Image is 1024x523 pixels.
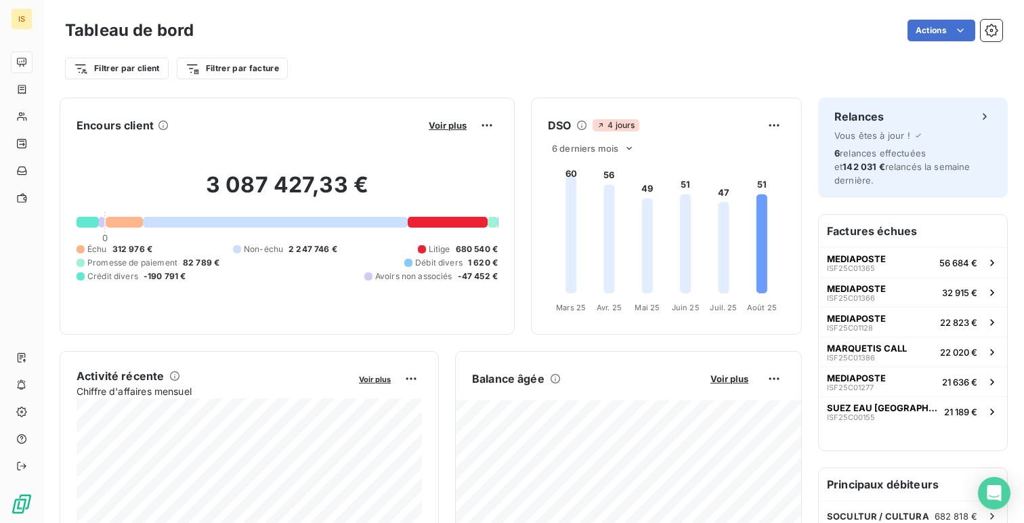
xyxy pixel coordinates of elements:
span: -190 791 € [144,270,186,283]
span: ISF25C00155 [827,413,875,421]
span: 2 247 746 € [289,243,337,255]
span: Litige [429,243,450,255]
h6: Activité récente [77,368,164,384]
span: Chiffre d'affaires mensuel [77,384,349,398]
span: 56 684 € [939,257,977,268]
span: ISF25C01386 [827,354,875,362]
button: Actions [908,20,975,41]
span: -47 452 € [458,270,498,283]
span: Voir plus [429,120,467,131]
span: Vous êtes à jour ! [834,130,910,141]
button: Filtrer par facture [177,58,288,79]
span: ISF25C01128 [827,324,873,332]
h6: Principaux débiteurs [819,468,1007,501]
h6: Factures échues [819,215,1007,247]
span: Débit divers [415,257,463,269]
span: 22 020 € [940,347,977,358]
span: 682 818 € [935,511,977,522]
tspan: Juin 25 [672,303,700,312]
tspan: Août 25 [747,303,777,312]
div: Open Intercom Messenger [978,477,1010,509]
button: Voir plus [425,119,471,131]
tspan: Avr. 25 [597,303,622,312]
span: MEDIAPOSTE [827,313,886,324]
tspan: Mars 25 [556,303,586,312]
span: MEDIAPOSTE [827,373,886,383]
button: MEDIAPOSTEISF25C0136556 684 € [819,247,1007,277]
button: MARQUETIS CALLISF25C0138622 020 € [819,337,1007,367]
span: Promesse de paiement [87,257,177,269]
span: 32 915 € [942,287,977,298]
span: MEDIAPOSTE [827,283,886,294]
span: MEDIAPOSTE [827,253,886,264]
h2: 3 087 427,33 € [77,171,498,212]
div: IS [11,8,33,30]
span: 0 [102,232,108,243]
span: ISF25C01365 [827,264,875,272]
span: Voir plus [710,373,748,384]
span: ISF25C01366 [827,294,875,302]
h6: Encours client [77,117,154,133]
span: Avoirs non associés [375,270,452,283]
span: 6 [834,148,840,159]
h6: Relances [834,108,884,125]
tspan: Mai 25 [635,303,660,312]
span: 21 636 € [942,377,977,388]
span: Crédit divers [87,270,138,283]
span: 82 789 € [183,257,219,269]
h3: Tableau de bord [65,18,194,43]
span: 680 540 € [456,243,498,255]
span: SUEZ EAU [GEOGRAPHIC_DATA] [827,402,939,413]
button: SUEZ EAU [GEOGRAPHIC_DATA]ISF25C0015521 189 € [819,396,1007,426]
span: 142 031 € [842,161,884,172]
button: Filtrer par client [65,58,169,79]
span: ISF25C01277 [827,383,874,392]
span: Non-échu [244,243,283,255]
button: MEDIAPOSTEISF25C0136632 915 € [819,277,1007,307]
button: Voir plus [355,373,395,385]
span: 22 823 € [940,317,977,328]
tspan: Juil. 25 [710,303,737,312]
span: MARQUETIS CALL [827,343,907,354]
button: MEDIAPOSTEISF25C0112822 823 € [819,307,1007,337]
img: Logo LeanPay [11,493,33,515]
span: SOCULTUR / CULTURA [827,511,929,522]
span: relances effectuées et relancés la semaine dernière. [834,148,970,186]
span: 6 derniers mois [552,143,618,154]
span: Échu [87,243,107,255]
span: Voir plus [359,375,391,384]
h6: DSO [548,117,571,133]
h6: Balance âgée [472,371,545,387]
span: 312 976 € [112,243,152,255]
span: 21 189 € [944,406,977,417]
span: 4 jours [593,119,639,131]
button: Voir plus [706,373,752,385]
button: MEDIAPOSTEISF25C0127721 636 € [819,367,1007,396]
span: 1 620 € [468,257,498,269]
